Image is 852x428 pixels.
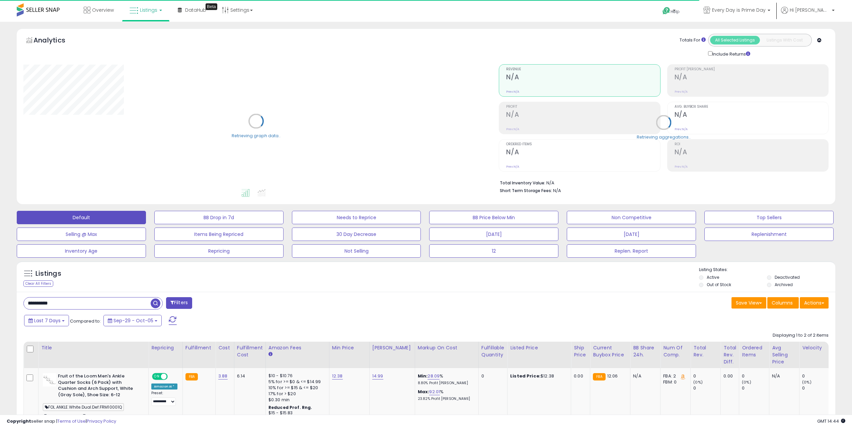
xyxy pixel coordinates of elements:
div: N/A [772,373,794,379]
div: Ship Price [574,344,587,358]
span: Hi [PERSON_NAME] [790,7,830,13]
span: ON [153,374,161,379]
div: 0.00 [723,373,734,379]
span: DataHub [185,7,206,13]
div: Total Rev. Diff. [723,344,736,365]
button: Non Competitive [567,211,696,224]
div: FBA: 2 [663,373,685,379]
span: OFF [167,374,177,379]
div: 0 [693,385,720,391]
div: 0 [742,373,769,379]
h5: Analytics [33,35,78,47]
small: FBA [185,373,198,380]
b: Listed Price: [510,373,541,379]
div: Displaying 1 to 2 of 2 items [773,332,829,339]
label: Deactivated [775,274,800,280]
span: 12.06 [607,373,618,379]
div: Num of Comp. [663,344,688,358]
button: Last 7 Days [24,315,69,326]
span: Listings [140,7,157,13]
button: Inventory Age [17,244,146,258]
button: [DATE] [567,228,696,241]
h5: Listings [35,269,61,278]
div: Include Returns [703,50,758,58]
div: Current Buybox Price [593,344,627,358]
div: Markup on Cost [418,344,476,351]
span: Compared to: [70,318,101,324]
button: Columns [767,297,799,309]
a: 28.09 [428,373,440,379]
button: BB Price Below Min [429,211,558,224]
div: $10 - $10.76 [268,373,324,379]
div: Amazon Fees [268,344,326,351]
div: Velocity [802,344,827,351]
div: Min Price [332,344,367,351]
div: BB Share 24h. [633,344,657,358]
button: 12 [429,244,558,258]
div: Preset: [151,391,177,406]
div: 17% for > $20 [268,391,324,397]
button: Save View [731,297,766,309]
label: Out of Stock [707,282,731,287]
small: FBA [593,373,605,380]
i: Get Help [662,7,671,15]
small: (0%) [693,379,703,385]
button: Actions [800,297,829,309]
button: Repricing [154,244,284,258]
button: Filters [166,297,192,309]
div: $15 - $15.83 [268,410,324,416]
p: Listing States: [699,267,835,273]
div: Ordered Items [742,344,766,358]
div: 0 [742,385,769,391]
div: Totals For [680,37,706,44]
div: seller snap | | [7,418,116,425]
a: 3.88 [218,373,228,379]
button: Default [17,211,146,224]
img: 31KF5YsmbjL._SL40_.jpg [43,373,56,387]
div: Title [41,344,146,351]
span: | SKU: FOL-White.Grey-ANKLE-6Pk-BWIFBA [43,414,139,424]
div: % [418,389,473,401]
div: [PERSON_NAME] [372,344,412,351]
b: Fruit of the Loom Men's Ankle Quarter Socks (6 Pack) with Cushion and Arch Support, White (Gray S... [58,373,139,400]
b: Reduced Prof. Rng. [268,405,312,410]
button: All Selected Listings [710,36,760,45]
small: Amazon Fees. [268,351,273,357]
a: Hi [PERSON_NAME] [781,7,835,22]
div: Fulfillment Cost [237,344,263,358]
span: 2025-10-13 14:44 GMT [817,418,845,424]
div: Retrieving aggregations.. [637,134,691,140]
div: 0 [693,373,720,379]
a: B01N02OJVV [57,414,80,420]
th: The percentage added to the cost of goods (COGS) that forms the calculator for Min & Max prices. [415,342,478,368]
button: Listings With Cost [760,36,809,45]
span: Overview [92,7,114,13]
b: Min: [418,373,428,379]
div: 0 [481,373,502,379]
div: Tooltip anchor [206,3,217,10]
div: Listed Price [510,344,568,351]
p: 8.80% Profit [PERSON_NAME] [418,381,473,386]
p: 23.82% Profit [PERSON_NAME] [418,397,473,401]
div: % [418,373,473,386]
div: Fulfillment [185,344,213,351]
a: 12.38 [332,373,343,379]
div: 0 [802,373,829,379]
div: Amazon AI * [151,383,177,390]
button: BB Drop in 7d [154,211,284,224]
div: N/A [633,373,655,379]
button: Items Being Repriced [154,228,284,241]
a: Terms of Use [57,418,86,424]
span: Last 7 Days [34,317,61,324]
button: Top Sellers [704,211,834,224]
small: (0%) [802,379,811,385]
div: 5% for >= $0 & <= $14.99 [268,379,324,385]
button: Selling @ Max [17,228,146,241]
div: Cost [218,344,231,351]
button: Replenishment [704,228,834,241]
div: Repricing [151,344,180,351]
div: Total Rev. [693,344,718,358]
small: (0%) [742,379,751,385]
div: Retrieving graph data.. [232,133,281,139]
div: 10% for >= $15 & <= $20 [268,385,324,391]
